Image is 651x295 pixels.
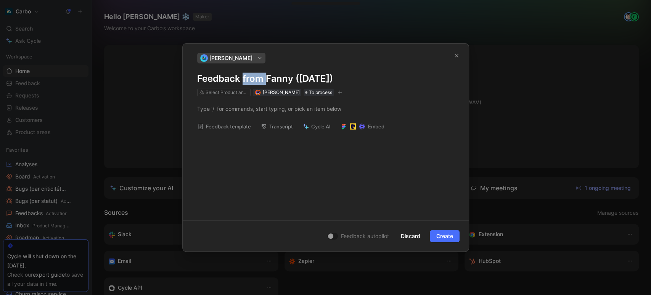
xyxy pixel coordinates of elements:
[256,90,260,94] img: avatar
[206,89,248,96] div: Select Product areas
[394,230,427,242] button: Discard
[304,89,334,96] div: To process
[257,121,296,132] button: Transcript
[401,232,420,241] span: Discard
[430,230,460,242] button: Create
[263,89,300,95] span: [PERSON_NAME]
[337,121,388,132] button: Embed
[325,231,391,241] button: Feedback autopilot
[299,121,334,132] button: Cycle AI
[197,53,265,63] button: logo[PERSON_NAME]
[194,121,254,132] button: Feedback template
[341,232,389,241] span: Feedback autopilot
[200,54,208,62] img: logo
[436,232,453,241] span: Create
[197,73,454,85] h1: Feedback from Fanny ([DATE])
[309,89,332,96] span: To process
[209,53,252,63] span: [PERSON_NAME]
